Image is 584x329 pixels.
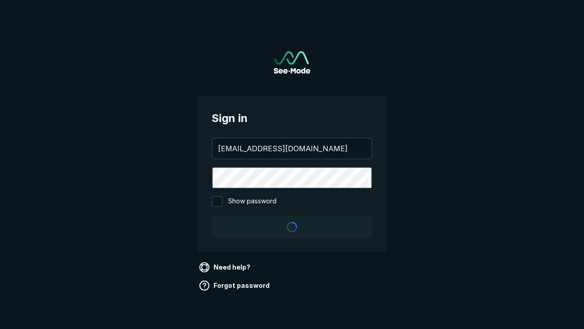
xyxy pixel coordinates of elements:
span: Show password [228,196,276,207]
img: See-Mode Logo [274,51,310,74]
input: your@email.com [213,138,371,159]
span: Sign in [212,110,372,127]
a: Go to sign in [274,51,310,74]
a: Need help? [197,260,254,275]
a: Forgot password [197,278,273,293]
